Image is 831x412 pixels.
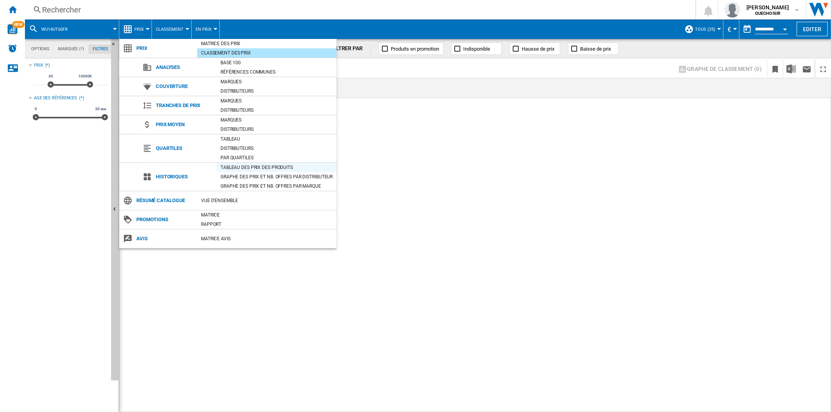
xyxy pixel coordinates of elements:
[217,182,337,190] div: Graphe des prix et nb. offres par marque
[217,78,337,86] div: Marques
[152,81,217,92] span: Couverture
[217,144,337,152] div: Distributeurs
[132,233,197,244] span: Avis
[132,214,197,225] span: Promotions
[197,220,337,228] div: Rapport
[152,100,217,111] span: Tranches de prix
[217,116,337,124] div: Marques
[217,135,337,143] div: Tableau
[197,235,337,243] div: Matrice AVIS
[197,211,337,219] div: Matrice
[217,59,337,67] div: Base 100
[217,164,337,171] div: Tableau des prix des produits
[152,119,217,130] span: Prix moyen
[152,143,217,154] span: Quartiles
[217,125,337,133] div: Distributeurs
[217,173,337,181] div: Graphe des prix et nb. offres par distributeur
[152,62,217,73] span: Analyses
[132,43,197,54] span: Prix
[217,97,337,105] div: Marques
[197,197,337,204] div: Vue d'ensemble
[152,171,217,182] span: Historiques
[217,154,337,162] div: Par quartiles
[217,106,337,114] div: Distributeurs
[217,87,337,95] div: Distributeurs
[132,195,197,206] span: Résumé catalogue
[217,68,337,76] div: Références communes
[197,40,337,48] div: Matrice des prix
[197,49,337,57] div: Classement des prix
